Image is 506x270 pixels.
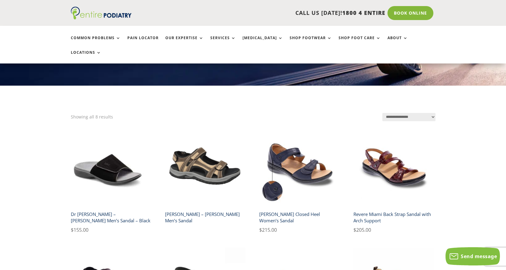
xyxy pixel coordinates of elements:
h2: [PERSON_NAME] – [PERSON_NAME] Men’s Sandal [165,209,246,226]
a: Pain Locator [127,36,159,49]
bdi: 155.00 [71,227,88,233]
a: Shop Footwear [290,36,332,49]
p: CALL US [DATE]! [155,9,385,17]
span: $ [259,227,262,233]
img: Revere Miami Red Croc Women's Adjustable Sandal [353,126,434,206]
span: $ [353,227,356,233]
a: Shop Foot Care [339,36,381,49]
span: 1800 4 ENTIRE [342,9,385,16]
select: Shop order [382,113,435,121]
h2: [PERSON_NAME] Closed Heel Women’s Sandal [259,209,340,226]
a: [MEDICAL_DATA] [243,36,283,49]
bdi: 215.00 [259,227,277,233]
a: Services [210,36,236,49]
a: Our Expertise [165,36,204,49]
a: About [387,36,408,49]
img: warren drew shoe brown tan mens sandal entire podiatry [165,126,246,206]
p: Showing all 8 results [71,113,113,121]
a: warren drew shoe brown tan mens sandal entire podiatry[PERSON_NAME] – [PERSON_NAME] Men’s Sandal [165,126,246,226]
a: Book Online [387,6,433,20]
a: Entire Podiatry [71,15,132,21]
h2: Dr [PERSON_NAME] – [PERSON_NAME] Men’s Sandal – Black [71,209,151,226]
a: Geneva Womens Sandal in Navy Colour[PERSON_NAME] Closed Heel Women’s Sandal $215.00 [259,126,340,234]
img: Dr Comfort Connor men's sandal black front angle [71,126,151,206]
span: Send message [461,253,497,260]
img: logo (1) [71,7,132,19]
a: Common Problems [71,36,121,49]
a: Revere Miami Red Croc Women's Adjustable SandalRevere Miami Back Strap Sandal with Arch Support $... [353,126,434,234]
a: Dr Comfort Connor men's sandal black front angleDr [PERSON_NAME] – [PERSON_NAME] Men’s Sandal – B... [71,126,151,234]
h2: Revere Miami Back Strap Sandal with Arch Support [353,209,434,226]
span: $ [71,227,74,233]
bdi: 205.00 [353,227,371,233]
img: Geneva Womens Sandal in Navy Colour [259,126,340,206]
a: Locations [71,50,101,63]
button: Send message [446,247,500,265]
